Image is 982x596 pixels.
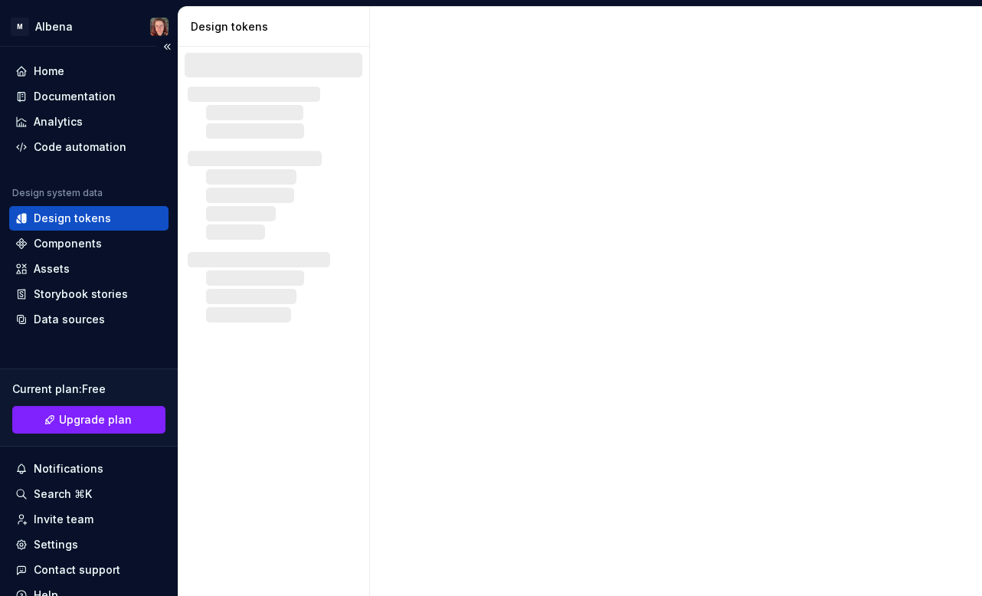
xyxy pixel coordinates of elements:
[9,135,169,159] a: Code automation
[9,59,169,84] a: Home
[9,110,169,134] a: Analytics
[34,562,120,578] div: Contact support
[9,457,169,481] button: Notifications
[9,206,169,231] a: Design tokens
[34,261,70,277] div: Assets
[150,18,169,36] img: alben846@gmail.com
[59,412,132,427] span: Upgrade plan
[9,282,169,306] a: Storybook stories
[156,36,178,57] button: Collapse sidebar
[9,84,169,109] a: Documentation
[9,307,169,332] a: Data sources
[12,382,165,397] div: Current plan : Free
[34,486,92,502] div: Search ⌘K
[34,312,105,327] div: Data sources
[9,532,169,557] a: Settings
[9,507,169,532] a: Invite team
[34,114,83,129] div: Analytics
[9,558,169,582] button: Contact support
[3,10,175,43] button: MAlbenaalben846@gmail.com
[12,406,165,434] a: Upgrade plan
[191,19,363,34] div: Design tokens
[34,89,116,104] div: Documentation
[12,187,103,199] div: Design system data
[34,512,93,527] div: Invite team
[11,18,29,36] div: M
[34,287,128,302] div: Storybook stories
[34,537,78,552] div: Settings
[9,231,169,256] a: Components
[34,236,102,251] div: Components
[34,461,103,476] div: Notifications
[34,211,111,226] div: Design tokens
[34,139,126,155] div: Code automation
[34,64,64,79] div: Home
[9,257,169,281] a: Assets
[35,19,73,34] div: Albena
[9,482,169,506] button: Search ⌘K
